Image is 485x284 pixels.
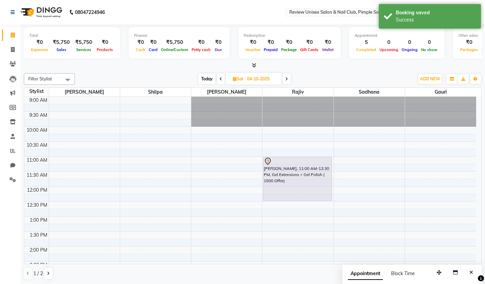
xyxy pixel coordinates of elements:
span: Prepaid [262,47,279,52]
span: Sadhana [334,88,405,96]
button: ADD NEW [418,74,442,84]
div: ₹0 [212,38,224,46]
span: Sat [231,76,245,81]
div: 10:00 AM [25,127,49,134]
div: 0 [400,38,419,46]
div: 10:30 AM [25,142,49,149]
span: Products [95,47,115,52]
span: Today [198,74,215,84]
div: 12:30 PM [26,202,49,209]
div: Booking saved [396,9,476,16]
div: 1:30 PM [28,232,49,239]
span: Block Time [391,270,415,277]
div: ₹0 [244,38,262,46]
div: ₹0 [458,38,480,46]
span: [PERSON_NAME] [191,88,262,96]
b: 08047224946 [75,3,105,22]
span: Packages [458,47,480,52]
input: 2025-10-04 [245,74,279,84]
span: Voucher [244,47,262,52]
span: Ongoing [400,47,419,52]
span: Cash [134,47,147,52]
div: ₹0 [95,38,115,46]
div: ₹0 [29,38,50,46]
span: Petty cash [190,47,212,52]
span: Upcoming [378,47,400,52]
div: Success [396,16,476,23]
span: Appointment [348,268,383,280]
div: Stylist [24,88,49,95]
span: Completed [355,47,378,52]
div: ₹0 [320,38,335,46]
div: 1:00 PM [28,217,49,224]
span: Online/Custom [159,47,190,52]
div: ₹5,750 [72,38,95,46]
div: 2:00 PM [28,247,49,254]
span: Card [147,47,159,52]
div: ₹0 [190,38,212,46]
span: Due [213,47,224,52]
span: 1 / 2 [33,270,43,277]
span: Filter Stylist [28,76,52,81]
div: ₹5,750 [50,38,72,46]
div: Finance [134,33,224,38]
div: [PERSON_NAME], 11:00 AM-12:30 PM, Gel Extensions + Gel Polish ( 1500 Offer) [263,157,331,201]
img: logo [17,3,64,22]
div: 0 [419,38,439,46]
div: 5 [355,38,378,46]
div: 9:30 AM [28,112,49,119]
span: Shilpa [120,88,191,96]
span: [PERSON_NAME] [49,88,120,96]
span: Expenses [29,47,50,52]
div: 9:00 AM [28,97,49,104]
div: Appointment [355,33,439,38]
div: ₹0 [298,38,320,46]
button: Close [466,267,476,278]
span: Services [75,47,93,52]
div: Redemption [244,33,335,38]
span: Gauri [405,88,476,96]
span: Rajiv [262,88,333,96]
div: 11:30 AM [25,172,49,179]
div: 12:00 PM [26,187,49,194]
div: Total [29,33,115,38]
div: ₹0 [262,38,279,46]
span: Wallet [320,47,335,52]
span: ADD NEW [420,76,440,81]
div: 0 [378,38,400,46]
div: 11:00 AM [25,157,49,164]
span: Sales [55,47,68,52]
span: Package [279,47,298,52]
div: 2:30 PM [28,262,49,269]
div: ₹0 [279,38,298,46]
div: ₹0 [147,38,159,46]
div: ₹5,750 [159,38,190,46]
div: ₹0 [134,38,147,46]
span: No show [419,47,439,52]
span: Gift Cards [298,47,320,52]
